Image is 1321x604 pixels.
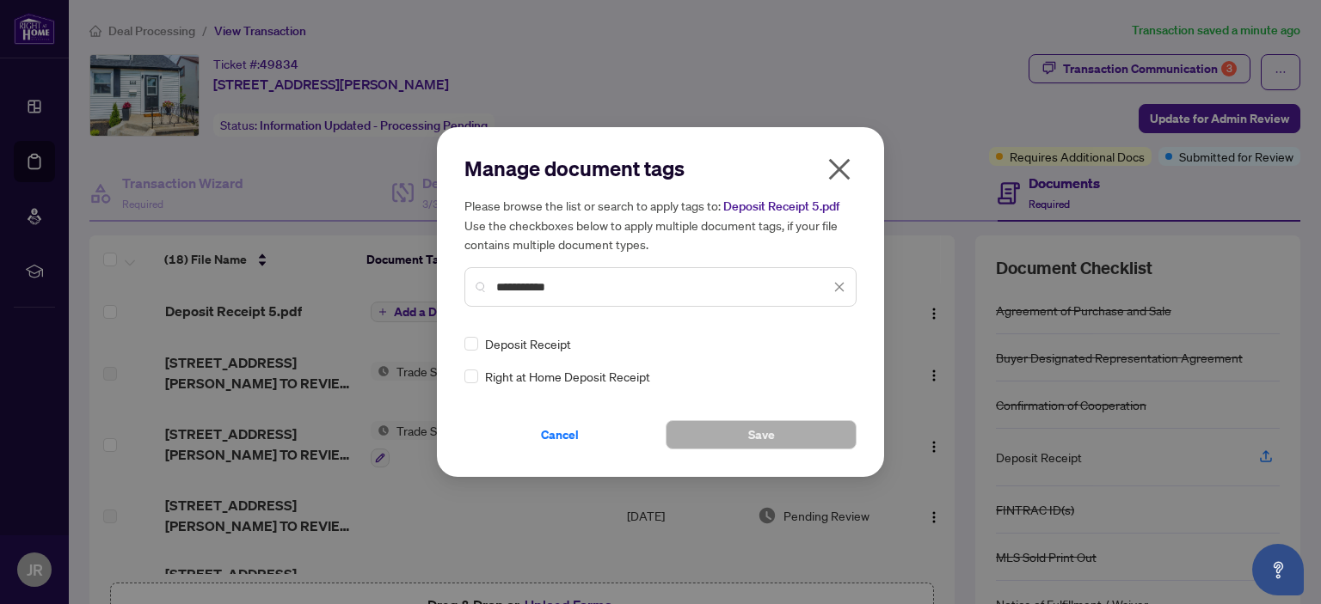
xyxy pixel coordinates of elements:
[464,420,655,449] button: Cancel
[1252,544,1304,595] button: Open asap
[826,156,853,183] span: close
[464,155,857,182] h2: Manage document tags
[833,281,845,293] span: close
[485,334,571,353] span: Deposit Receipt
[485,367,650,386] span: Right at Home Deposit Receipt
[541,421,579,448] span: Cancel
[666,420,857,449] button: Save
[464,196,857,253] h5: Please browse the list or search to apply tags to: Use the checkboxes below to apply multiple doc...
[723,198,839,214] span: Deposit Receipt 5.pdf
